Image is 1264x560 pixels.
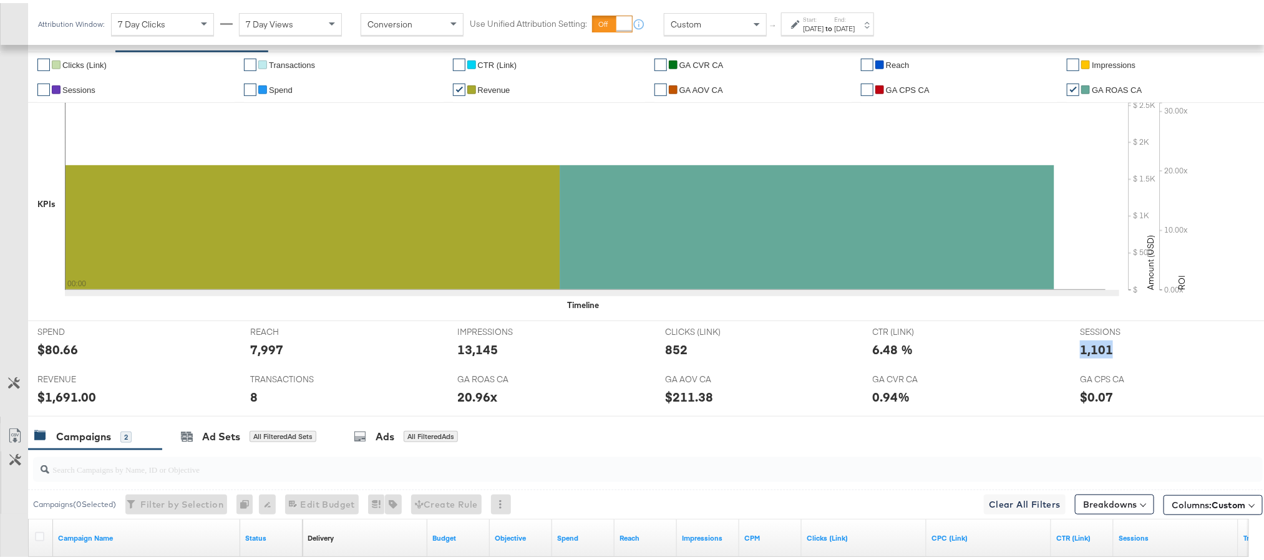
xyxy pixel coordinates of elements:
div: All Filtered Ad Sets [250,428,316,439]
div: 2 [120,428,132,440]
div: $211.38 [665,385,713,403]
label: Start: [803,12,824,21]
text: ROI [1176,272,1187,287]
a: ✔ [1067,80,1079,93]
a: ✔ [37,56,50,68]
div: Delivery [308,530,334,540]
span: Revenue [478,82,510,92]
a: Sessions - GA Sessions - The total number of sessions [1119,530,1233,540]
div: 6.48 % [873,337,913,355]
a: The number of times your ad was served. On mobile apps an ad is counted as served the first time ... [682,530,734,540]
span: Transactions [269,57,315,67]
span: Conversion [367,16,412,27]
label: Use Unified Attribution Setting: [470,15,587,27]
text: Amount (USD) [1145,232,1156,287]
span: Reach [886,57,910,67]
input: Search Campaigns by Name, ID or Objective [49,449,1149,473]
a: Your campaign's objective. [495,530,547,540]
div: 13,145 [457,337,498,355]
div: 0.94% [873,385,910,403]
a: ✔ [244,56,256,68]
span: SPEND [37,323,131,335]
div: Ad Sets [202,427,240,441]
span: Columns: [1172,496,1245,508]
span: GA CPS CA [1080,370,1174,382]
span: 7 Day Clicks [118,16,165,27]
a: ✔ [654,56,667,68]
span: SESSIONS [1080,323,1174,335]
div: 1,101 [1080,337,1113,355]
span: GA CVR CA [873,370,966,382]
span: IMPRESSIONS [457,323,551,335]
a: ✔ [1067,56,1079,68]
a: ✔ [37,80,50,93]
a: The total amount spent to date. [557,530,610,540]
span: GA AOV CA [665,370,759,382]
div: Campaigns [56,427,111,441]
strong: to [824,21,834,30]
label: End: [834,12,855,21]
div: All Filtered Ads [404,428,458,439]
div: 0 [236,491,259,511]
a: The maximum amount you're willing to spend on your ads, on average each day or over the lifetime ... [432,530,485,540]
div: Timeline [567,296,599,308]
div: [DATE] [834,21,855,31]
a: ✔ [861,56,873,68]
span: CTR (Link) [478,57,517,67]
div: KPIs [37,195,56,207]
a: ✔ [861,80,873,93]
span: Custom [671,16,701,27]
div: $0.07 [1080,385,1113,403]
a: The number of clicks received on a link in your ad divided by the number of impressions. [1056,530,1109,540]
span: GA CPS CA [886,82,930,92]
span: GA ROAS CA [1092,82,1142,92]
div: Campaigns ( 0 Selected) [33,496,116,507]
span: ↑ [768,21,780,26]
a: The average cost for each link click you've received from your ad. [931,530,1046,540]
span: Impressions [1092,57,1135,67]
a: The number of people your ad was served to. [620,530,672,540]
a: ✔ [453,80,465,93]
button: Columns:Custom [1164,492,1263,512]
a: Reflects the ability of your Ad Campaign to achieve delivery based on ad states, schedule and bud... [308,530,334,540]
div: 20.96x [457,385,497,403]
a: ✔ [654,80,667,93]
a: ✔ [453,56,465,68]
span: REVENUE [37,370,131,382]
span: Clear All Filters [989,494,1061,509]
span: CLICKS (LINK) [665,323,759,335]
div: Ads [376,427,394,441]
a: The average cost you've paid to have 1,000 impressions of your ad. [744,530,797,540]
span: Sessions [62,82,95,92]
div: $80.66 [37,337,78,355]
span: GA CVR CA [679,57,724,67]
a: The number of clicks on links appearing on your ad or Page that direct people to your sites off F... [807,530,921,540]
span: CTR (LINK) [873,323,966,335]
a: Shows the current state of your Ad Campaign. [245,530,298,540]
div: 7,997 [250,337,283,355]
div: 8 [250,385,258,403]
span: Clicks (Link) [62,57,107,67]
div: $1,691.00 [37,385,96,403]
span: TRANSACTIONS [250,370,344,382]
div: [DATE] [803,21,824,31]
div: 852 [665,337,688,355]
span: Custom [1212,496,1245,508]
span: GA ROAS CA [457,370,551,382]
a: ✔ [244,80,256,93]
div: Attribution Window: [37,17,105,26]
button: Clear All Filters [984,491,1066,511]
span: Spend [269,82,293,92]
span: REACH [250,323,344,335]
button: Breakdowns [1075,491,1154,511]
span: 7 Day Views [246,16,293,27]
a: Your campaign name. [58,530,235,540]
span: GA AOV CA [679,82,723,92]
